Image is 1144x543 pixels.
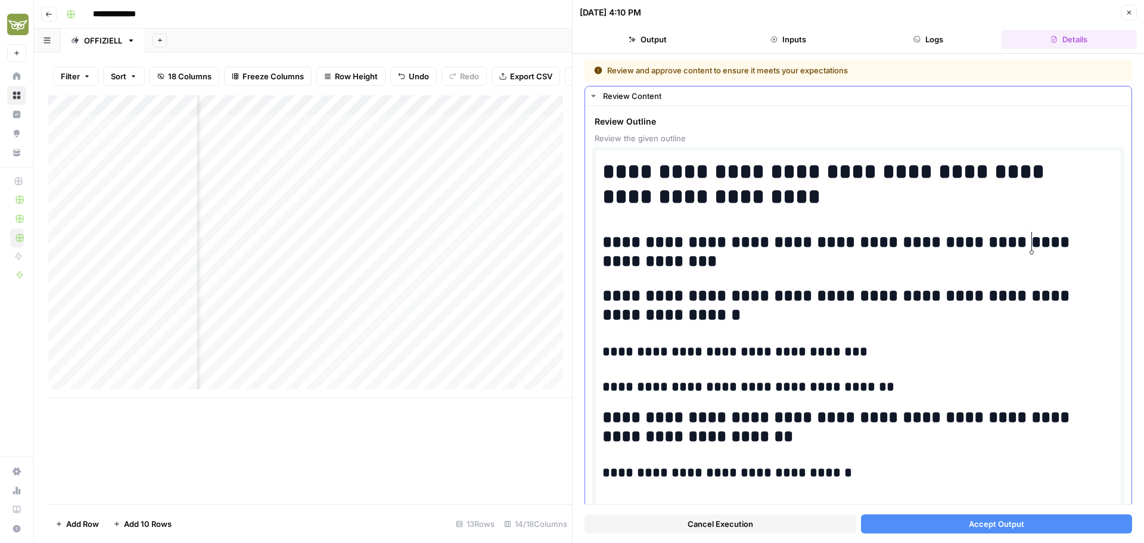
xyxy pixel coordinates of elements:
span: Undo [409,70,429,82]
button: Undo [390,67,437,86]
span: Review the given outline [595,132,1122,144]
a: Opportunities [7,124,26,143]
button: Export CSV [492,67,560,86]
span: Cancel Execution [688,518,753,530]
button: Inputs [720,30,856,49]
div: 14/18 Columns [499,514,572,533]
a: Learning Hub [7,500,26,519]
span: 18 Columns [168,70,212,82]
span: Add 10 Rows [124,518,172,530]
a: Insights [7,105,26,124]
span: Add Row [66,518,99,530]
a: Home [7,67,26,86]
div: [DATE] 4:10 PM [580,7,641,18]
button: Cancel Execution [585,514,856,533]
a: Usage [7,481,26,500]
button: Output [580,30,716,49]
button: Details [1001,30,1137,49]
div: OFFIZIELL [84,35,122,46]
button: 18 Columns [150,67,219,86]
button: Sort [103,67,145,86]
button: Row Height [316,67,386,86]
span: Export CSV [510,70,552,82]
span: Sort [111,70,126,82]
span: Review Outline [595,116,1122,128]
button: Add 10 Rows [106,514,179,533]
div: 13 Rows [451,514,499,533]
a: Settings [7,462,26,481]
a: Your Data [7,143,26,162]
button: Accept Output [861,514,1133,533]
span: Filter [61,70,80,82]
button: Filter [53,67,98,86]
span: Redo [460,70,479,82]
div: Review Content [603,90,1124,102]
span: Freeze Columns [243,70,304,82]
button: Redo [442,67,487,86]
button: Workspace: Evergreen Media [7,10,26,39]
div: Review and approve content to ensure it meets your expectations [594,64,986,76]
button: Review Content [585,86,1131,106]
span: Accept Output [969,518,1024,530]
button: Freeze Columns [224,67,312,86]
span: Row Height [335,70,378,82]
img: Evergreen Media Logo [7,14,29,35]
a: OFFIZIELL [61,29,145,52]
a: Browse [7,86,26,105]
button: Help + Support [7,519,26,538]
button: Logs [861,30,997,49]
button: Add Row [48,514,106,533]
